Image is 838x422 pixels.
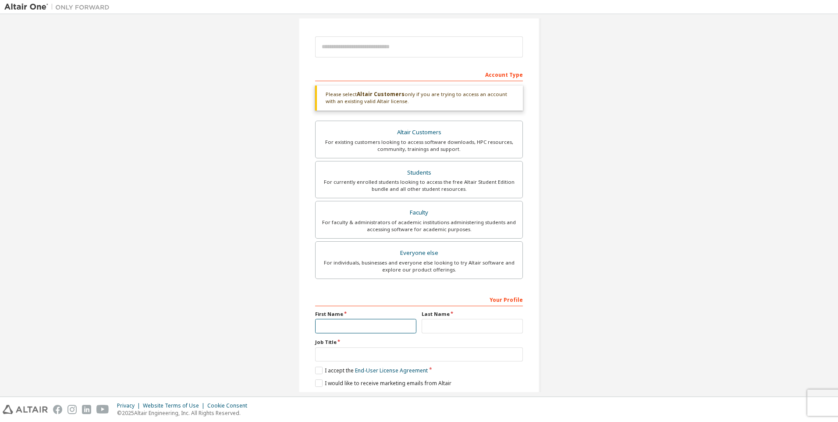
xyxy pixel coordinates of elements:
div: For existing customers looking to access software downloads, HPC resources, community, trainings ... [321,139,517,153]
div: Account Type [315,67,523,81]
img: linkedin.svg [82,405,91,414]
label: First Name [315,311,416,318]
div: Privacy [117,402,143,409]
label: I accept the [315,367,428,374]
a: End-User License Agreement [355,367,428,374]
img: facebook.svg [53,405,62,414]
img: youtube.svg [96,405,109,414]
div: Students [321,167,517,179]
label: I would like to receive marketing emails from Altair [315,379,451,387]
div: Altair Customers [321,126,517,139]
label: Last Name [422,311,523,318]
p: © 2025 Altair Engineering, Inc. All Rights Reserved. [117,409,252,417]
div: Website Terms of Use [143,402,207,409]
div: For faculty & administrators of academic institutions administering students and accessing softwa... [321,219,517,233]
div: Please select only if you are trying to access an account with an existing valid Altair license. [315,86,523,111]
img: instagram.svg [67,405,77,414]
label: Job Title [315,339,523,346]
div: Faculty [321,207,517,219]
b: Altair Customers [357,90,405,98]
div: Cookie Consent [207,402,252,409]
div: For currently enrolled students looking to access the free Altair Student Edition bundle and all ... [321,179,517,193]
img: altair_logo.svg [3,405,48,414]
div: Everyone else [321,247,517,259]
div: For individuals, businesses and everyone else looking to try Altair software and explore our prod... [321,259,517,273]
img: Altair One [4,3,114,11]
div: Your Profile [315,292,523,306]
